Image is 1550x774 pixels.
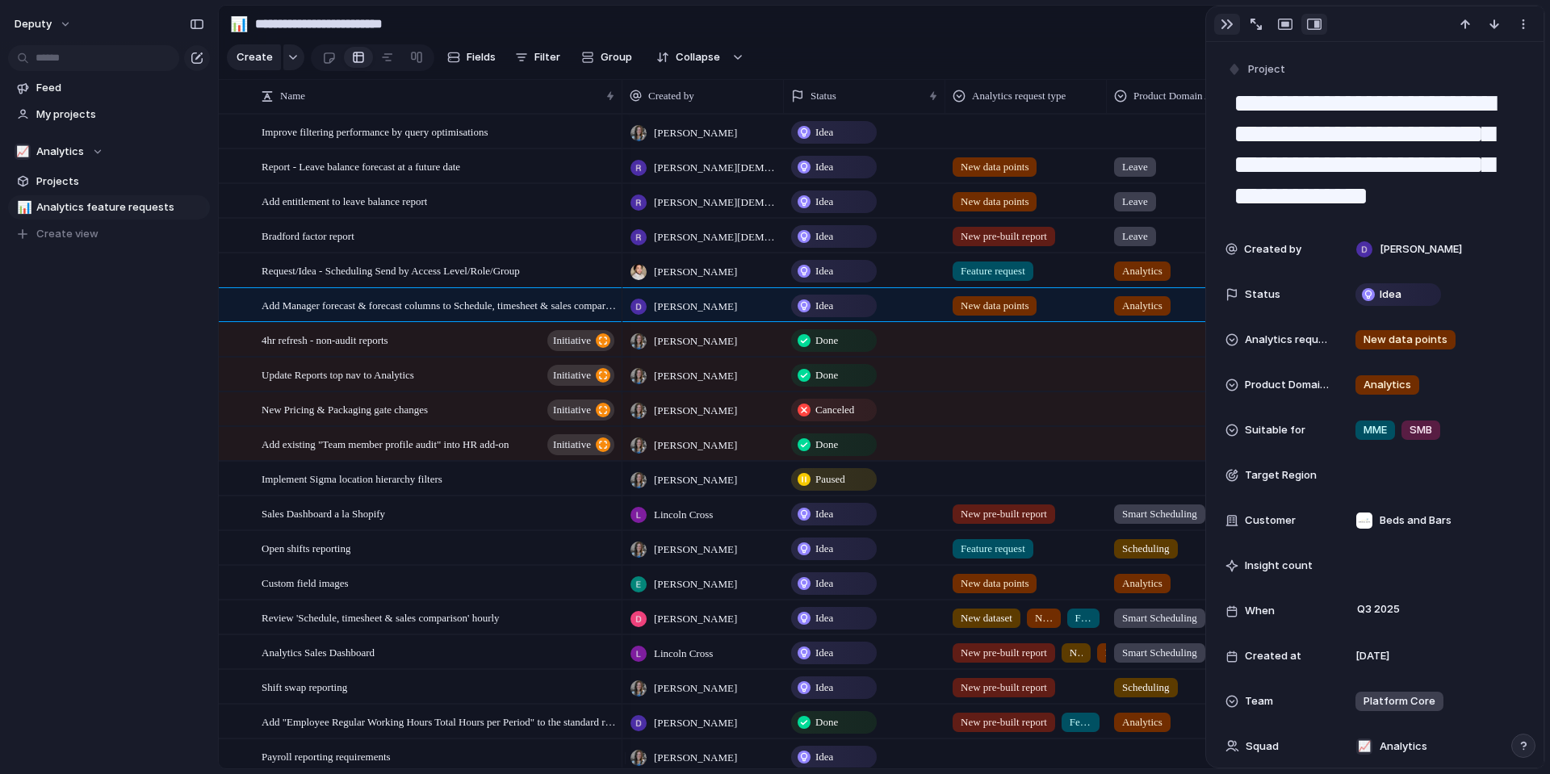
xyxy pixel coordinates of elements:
span: New data points [961,194,1028,210]
div: 📈 [15,144,31,160]
span: Feature request [961,263,1025,279]
span: Canceled [815,402,854,418]
span: Scheduling [1122,541,1170,557]
span: Feature request [961,541,1025,557]
span: Idea [815,506,833,522]
span: [PERSON_NAME][DEMOGRAPHIC_DATA] [654,195,777,211]
button: deputy [7,11,80,37]
span: Add existing "Team member profile audit" into HR add-on [262,434,509,453]
span: Created by [648,88,694,104]
span: Smart Scheduling [1122,645,1197,661]
span: [PERSON_NAME] [654,680,737,697]
span: Filter [534,49,560,65]
span: Idea [815,124,833,140]
span: Product Domain Area [1245,377,1329,393]
span: New pre-built report [961,680,1047,696]
span: Name [280,88,305,104]
span: SMB [1410,422,1432,438]
span: Feed [36,80,204,96]
span: Team [1245,693,1273,709]
button: initiative [547,400,614,420]
div: 📈 [1356,738,1372,755]
span: Suitable for [1245,422,1305,438]
span: 4hr refresh - non-audit reports [262,330,388,349]
span: Leave [1122,228,1148,245]
span: Open shifts reporting [262,538,350,557]
span: Project [1248,61,1285,77]
span: Create view [36,226,98,242]
span: Shift swap reporting [262,677,347,696]
span: Create [237,49,273,65]
span: New pre-built report [961,506,1047,522]
span: New data points [1364,332,1447,348]
span: Analytics [1122,714,1162,730]
span: initiative [553,399,591,421]
span: Idea [815,228,833,245]
span: Add "Employee Regular Working Hours Total Hours per Period" to the standard report > Team Member ... [262,712,617,730]
span: Projects [36,174,204,190]
span: Analytics [1122,575,1162,592]
button: Fields [441,44,502,70]
button: 📈Analytics [8,140,210,164]
span: Smart Scheduling [1122,610,1197,626]
span: [PERSON_NAME] [1380,241,1462,257]
span: Bradford factor report [262,226,354,245]
span: [PERSON_NAME] [654,264,737,280]
span: Idea [815,298,833,314]
span: Customer [1245,513,1296,529]
span: Add entitlement to leave balance report [262,191,427,210]
span: Lincoln Cross [654,646,713,662]
span: [PERSON_NAME] [654,750,737,766]
span: New data points [961,159,1028,175]
span: Idea [815,680,833,696]
span: Created by [1244,241,1301,257]
button: Project [1224,58,1290,82]
span: Analytics feature requests [36,199,204,215]
button: Collapse [647,44,728,70]
span: Analytics [1380,738,1427,755]
span: [PERSON_NAME] [654,368,737,384]
span: New data points [1105,645,1118,661]
a: 📊Analytics feature requests [8,195,210,220]
span: Smart Scheduling [1122,506,1197,522]
span: Done [815,367,838,383]
button: initiative [547,365,614,386]
div: 📊 [230,13,248,35]
span: Improve filtering performance by query optimisations [262,122,488,140]
span: Analytics [1364,377,1411,393]
span: Leave [1122,159,1148,175]
span: Done [815,333,838,349]
span: New pre-built report [961,228,1047,245]
span: New Pricing & Packaging gate changes [262,400,428,418]
span: Status [1245,287,1280,303]
span: Platform Core [1364,693,1435,709]
span: Q3 2025 [1353,600,1404,619]
span: Created at [1245,648,1301,664]
button: Create view [8,222,210,246]
a: My projects [8,103,210,127]
span: [PERSON_NAME] [654,403,737,419]
span: initiative [553,329,591,352]
span: My projects [36,107,204,123]
button: Create [227,44,281,70]
span: Squad [1246,738,1279,755]
span: Collapse [676,49,720,65]
span: Done [815,714,838,730]
span: Fields [467,49,496,65]
span: Insight count [1245,558,1313,574]
span: New pre-built report [961,714,1047,730]
span: Update Reports top nav to Analytics [262,365,414,383]
span: Report - Leave balance forecast at a future date [262,157,460,175]
span: Request/Idea - Scheduling Send by Access Level/Role/Group [262,261,520,279]
span: [PERSON_NAME] [654,472,737,488]
span: Leave [1122,194,1148,210]
span: [DATE] [1355,648,1389,664]
span: Sales Dashboard a la Shopify [262,504,385,522]
button: Group [573,44,640,70]
span: Analytics [1122,298,1162,314]
span: [PERSON_NAME] [654,542,737,558]
span: Payroll reporting requirements [262,747,391,765]
span: [PERSON_NAME] [654,576,737,592]
span: [PERSON_NAME] [654,715,737,731]
div: 📊 [17,199,28,217]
